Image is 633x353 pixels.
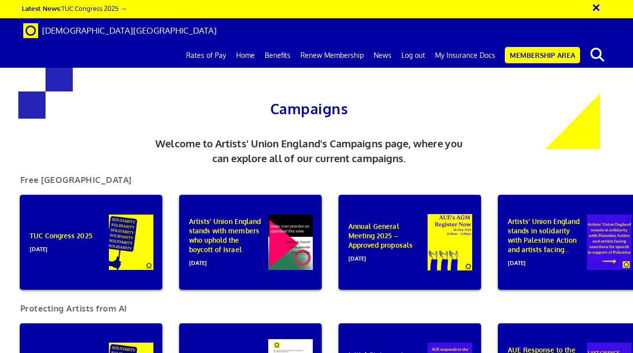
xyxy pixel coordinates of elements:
[16,18,224,43] a: Brand [DEMOGRAPHIC_DATA][GEOGRAPHIC_DATA]
[13,176,139,189] h2: Free [GEOGRAPHIC_DATA]
[181,43,231,68] a: Rates of Pay
[42,25,217,36] span: [DEMOGRAPHIC_DATA][GEOGRAPHIC_DATA]
[22,4,127,12] a: Latest News:TUC Congress 2025 →
[295,43,369,68] a: Renew Membership
[22,4,61,12] strong: Latest News:
[260,43,295,68] a: Benefits
[172,195,329,290] a: Artists’ Union England stands with members who uphold the boycott of Israel[DATE]
[505,47,580,63] a: Membership Area
[231,43,260,68] a: Home
[396,43,430,68] a: Log out
[270,100,348,118] span: Campaigns
[369,43,396,68] a: News
[147,136,471,166] p: Welcome to Artists' Union England's Campaigns page, where you can explore all of our current camp...
[430,43,500,68] a: My Insurance Docs
[582,44,612,65] button: search
[331,195,488,290] a: Annual General Meeting 2025 – Approved proposals[DATE]
[13,304,135,317] h2: Protecting Artists from AI
[12,195,170,290] a: TUC Congress 2025[DATE]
